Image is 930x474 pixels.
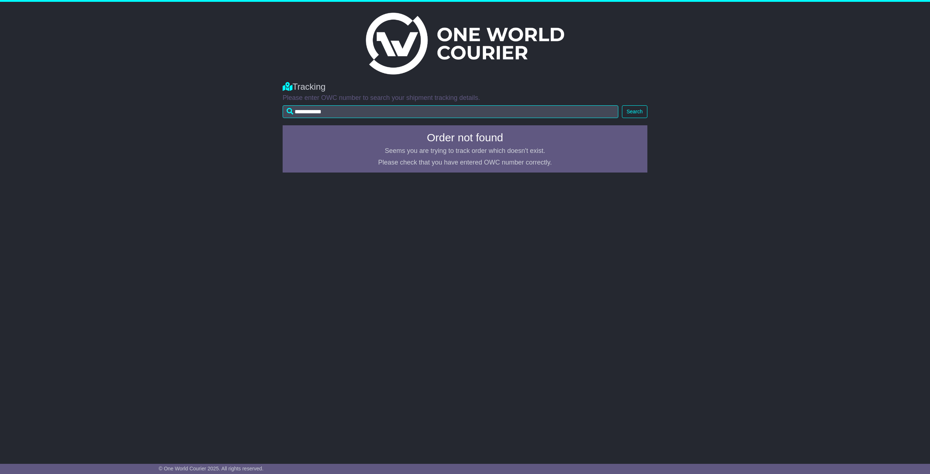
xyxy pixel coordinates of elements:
img: Light [366,13,564,74]
h4: Order not found [287,131,643,143]
div: Tracking [283,82,647,92]
p: Please check that you have entered OWC number correctly. [287,159,643,167]
button: Search [622,105,647,118]
span: © One World Courier 2025. All rights reserved. [159,466,264,471]
p: Please enter OWC number to search your shipment tracking details. [283,94,647,102]
p: Seems you are trying to track order which doesn't exist. [287,147,643,155]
